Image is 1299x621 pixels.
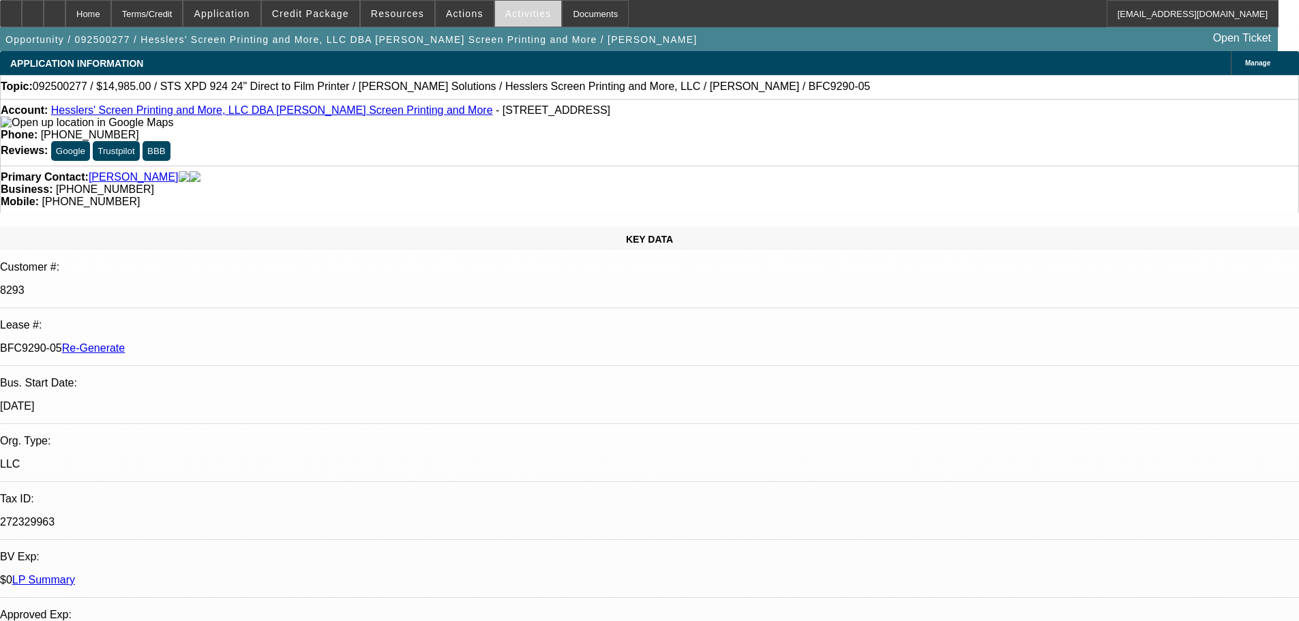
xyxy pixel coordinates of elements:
span: [PHONE_NUMBER] [56,183,154,195]
img: Open up location in Google Maps [1,117,173,129]
a: LP Summary [12,574,75,586]
strong: Reviews: [1,145,48,156]
strong: Account: [1,104,48,116]
span: KEY DATA [626,234,673,245]
button: Resources [361,1,434,27]
strong: Business: [1,183,53,195]
a: [PERSON_NAME] [89,171,179,183]
span: [PHONE_NUMBER] [42,196,140,207]
img: linkedin-icon.png [190,171,200,183]
button: Google [51,141,90,161]
span: Credit Package [272,8,349,19]
span: Activities [505,8,552,19]
a: View Google Maps [1,117,173,128]
span: Manage [1245,59,1270,67]
a: Re-Generate [62,342,125,354]
span: Resources [371,8,424,19]
button: Activities [495,1,562,27]
button: Application [183,1,260,27]
a: Hesslers' Screen Printing and More, LLC DBA [PERSON_NAME] Screen Printing and More [51,104,493,116]
button: BBB [143,141,170,161]
span: - [STREET_ADDRESS] [496,104,610,116]
span: APPLICATION INFORMATION [10,58,143,69]
button: Credit Package [262,1,359,27]
strong: Primary Contact: [1,171,89,183]
span: 092500277 / $14,985.00 / STS XPD 924 24" Direct to Film Printer / [PERSON_NAME] Solutions / Hessl... [33,80,870,93]
button: Actions [436,1,494,27]
span: Actions [446,8,483,19]
span: Opportunity / 092500277 / Hesslers' Screen Printing and More, LLC DBA [PERSON_NAME] Screen Printi... [5,34,697,45]
strong: Topic: [1,80,33,93]
button: Trustpilot [93,141,139,161]
span: Application [194,8,250,19]
img: facebook-icon.png [179,171,190,183]
span: [PHONE_NUMBER] [41,129,139,140]
a: Open Ticket [1208,27,1276,50]
strong: Mobile: [1,196,39,207]
strong: Phone: [1,129,38,140]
